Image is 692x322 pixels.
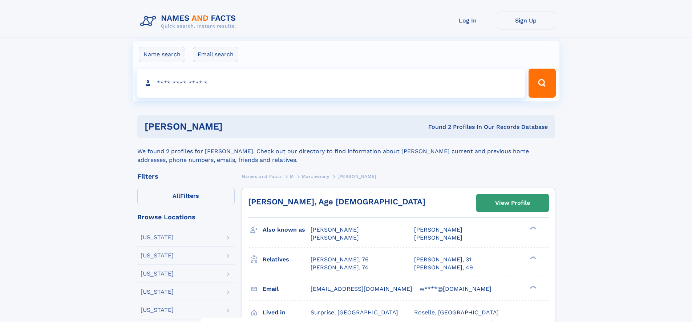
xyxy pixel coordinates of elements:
span: [PERSON_NAME] [311,234,359,241]
a: [PERSON_NAME], Age [DEMOGRAPHIC_DATA] [248,197,425,206]
span: [PERSON_NAME] [414,226,462,233]
div: Browse Locations [137,214,235,220]
a: View Profile [477,194,549,212]
span: [PERSON_NAME] [414,234,462,241]
a: [PERSON_NAME], 49 [414,264,473,272]
a: M [290,172,294,181]
input: search input [137,69,526,98]
h3: Also known as [263,224,311,236]
div: ❯ [528,255,537,260]
h3: Lived in [263,306,311,319]
span: Roselle, [GEOGRAPHIC_DATA] [414,309,499,316]
div: ❯ [528,285,537,289]
div: Filters [137,173,235,180]
div: [US_STATE] [141,253,174,258]
h1: [PERSON_NAME] [145,122,325,131]
div: [US_STATE] [141,289,174,295]
span: [PERSON_NAME] [311,226,359,233]
a: [PERSON_NAME], 76 [311,256,369,264]
div: We found 2 profiles for [PERSON_NAME]. Check out our directory to find information about [PERSON_... [137,138,555,164]
div: [US_STATE] [141,235,174,240]
span: [EMAIL_ADDRESS][DOMAIN_NAME] [311,285,412,292]
a: [PERSON_NAME], 31 [414,256,471,264]
span: M [290,174,294,179]
a: [PERSON_NAME], 74 [311,264,368,272]
span: [PERSON_NAME] [337,174,376,179]
div: [US_STATE] [141,271,174,277]
label: Email search [193,47,238,62]
div: [US_STATE] [141,307,174,313]
a: Log In [439,12,497,29]
h3: Email [263,283,311,295]
img: Logo Names and Facts [137,12,242,31]
a: Sign Up [497,12,555,29]
label: Name search [139,47,185,62]
div: View Profile [495,195,530,211]
label: Filters [137,188,235,205]
button: Search Button [529,69,555,98]
span: Marchwiany [302,174,329,179]
a: Names and Facts [242,172,282,181]
span: All [173,192,180,199]
a: Marchwiany [302,172,329,181]
h3: Relatives [263,253,311,266]
span: Surprise, [GEOGRAPHIC_DATA] [311,309,398,316]
div: ❯ [528,226,537,231]
div: Found 2 Profiles In Our Records Database [325,123,548,131]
